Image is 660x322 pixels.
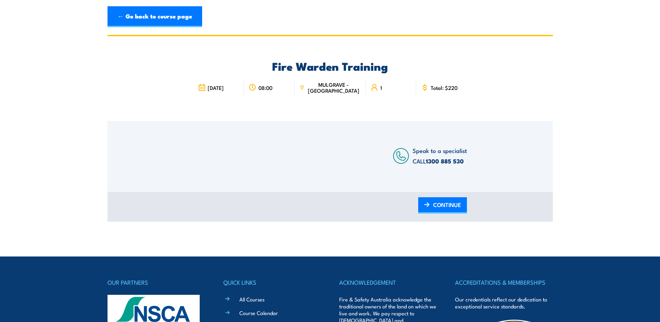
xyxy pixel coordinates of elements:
[431,85,458,91] span: Total: $220
[223,277,321,287] h4: QUICK LINKS
[455,277,552,287] h4: ACCREDITATIONS & MEMBERSHIPS
[108,6,202,27] a: ← Go back to course page
[259,85,272,91] span: 08:00
[433,195,461,214] span: CONTINUE
[455,296,552,310] p: Our credentials reflect our dedication to exceptional service standards.
[208,85,224,91] span: [DATE]
[418,197,467,214] a: CONTINUE
[380,85,382,91] span: 1
[413,146,467,165] span: Speak to a specialist CALL
[239,296,264,303] a: All Courses
[108,277,205,287] h4: OUR PARTNERS
[339,277,437,287] h4: ACKNOWLEDGEMENT
[307,82,361,93] span: MULGRAVE - [GEOGRAPHIC_DATA]
[426,156,464,166] a: 1300 885 530
[239,309,278,316] a: Course Calendar
[193,61,467,71] h2: Fire Warden Training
